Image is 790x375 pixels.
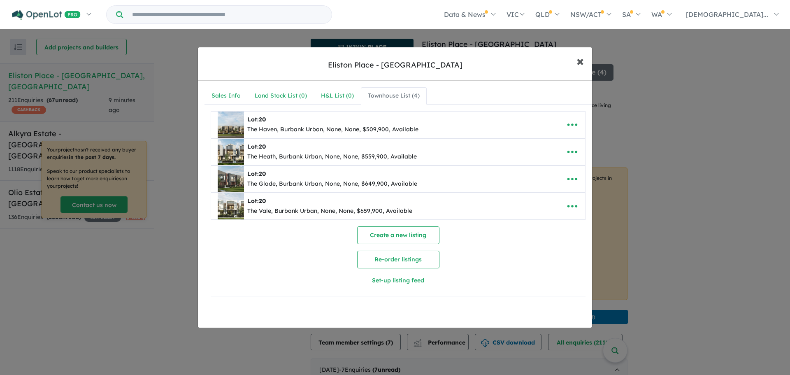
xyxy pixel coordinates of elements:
[247,170,266,177] b: Lot:
[247,116,266,123] b: Lot:
[686,10,768,19] span: [DEMOGRAPHIC_DATA]...
[125,6,330,23] input: Try estate name, suburb, builder or developer
[328,60,462,70] div: Eliston Place - [GEOGRAPHIC_DATA]
[218,112,244,138] img: Eliston%20Place%20-%20Clyde%20-%20Lot%2020___1753925155.jpg
[259,116,266,123] span: 20
[218,139,244,165] img: Eliston%20Place%20-%20Clyde%20-%20Lot%2020%20___1753925409.jpg
[247,197,266,205] b: Lot:
[247,125,418,135] div: The Haven, Burbank Urban, None, None, $509,900, Available
[247,143,266,150] b: Lot:
[255,91,307,101] div: Land Stock List ( 0 )
[576,52,584,70] span: ×
[259,170,266,177] span: 20
[247,179,417,189] div: The Glade, Burbank Urban, None, None, $649,900, Available
[357,251,439,268] button: Re-order listings
[218,193,244,219] img: Eliston%20Place%20-%20Clyde%20-%20Lot%2020___1753926187.jpg
[218,166,244,192] img: Eliston%20Place%20-%20Clyde%20-%20Lot%2020___1753925907.jpg
[247,152,417,162] div: The Heath, Burbank Urban, None, None, $559,900, Available
[259,143,266,150] span: 20
[304,272,492,289] button: Set-up listing feed
[357,226,439,244] button: Create a new listing
[211,91,241,101] div: Sales Info
[321,91,354,101] div: H&L List ( 0 )
[12,10,81,20] img: Openlot PRO Logo White
[259,197,266,205] span: 20
[247,206,412,216] div: The Vale, Burbank Urban, None, None, $659,900, Available
[368,91,420,101] div: Townhouse List ( 4 )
